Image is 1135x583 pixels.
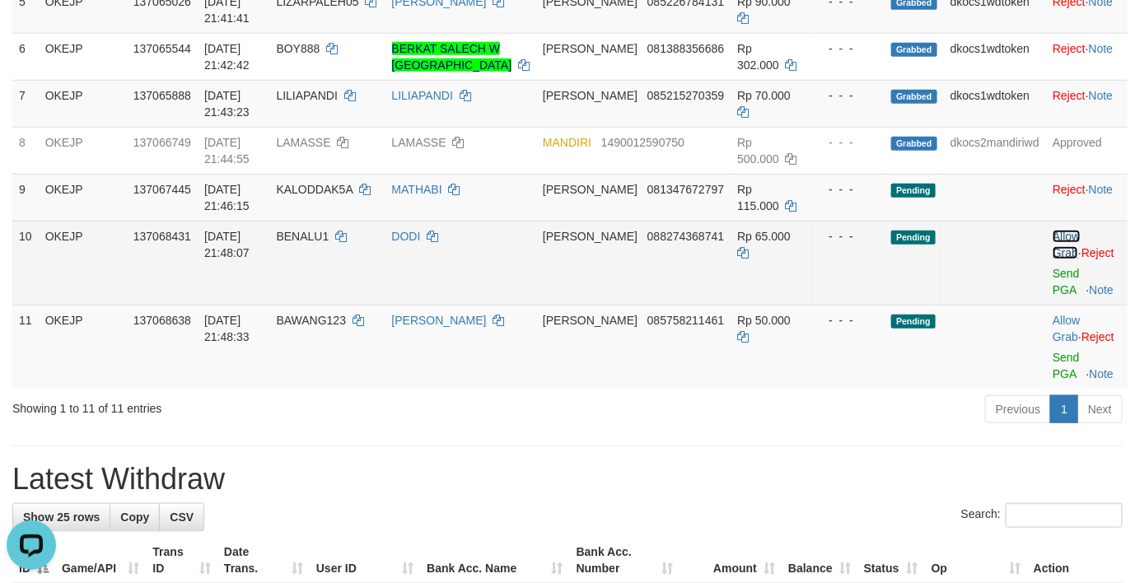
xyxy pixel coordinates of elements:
td: 7 [12,80,39,127]
a: Note [1089,89,1114,102]
span: Pending [891,231,936,245]
span: CSV [170,511,194,524]
span: Copy 085758211461 to clipboard [647,314,724,327]
a: BERKAT SALECH W [GEOGRAPHIC_DATA] [392,42,512,72]
td: · [1046,174,1128,221]
a: Next [1077,395,1123,423]
a: Send PGA [1053,351,1080,380]
input: Search: [1006,503,1123,528]
span: [DATE] 21:42:42 [204,42,250,72]
div: - - - [815,181,878,198]
a: Copy [110,503,160,531]
label: Search: [961,503,1123,528]
span: [DATE] 21:46:15 [204,183,250,212]
span: [DATE] 21:44:55 [204,136,250,166]
span: BOY888 [277,42,320,55]
td: OKEJP [39,221,127,305]
td: dkocs2mandiriwd [944,127,1046,174]
span: 137068431 [133,230,191,243]
span: 137067445 [133,183,191,196]
div: - - - [815,228,878,245]
div: Showing 1 to 11 of 11 entries [12,394,460,417]
td: 9 [12,174,39,221]
td: · [1046,305,1128,389]
td: OKEJP [39,305,127,389]
button: Open LiveChat chat widget [7,7,56,56]
span: [DATE] 21:43:23 [204,89,250,119]
a: DODI [392,230,421,243]
span: · [1053,230,1081,259]
td: OKEJP [39,174,127,221]
span: LAMASSE [277,136,331,149]
a: Note [1090,367,1114,380]
span: [PERSON_NAME] [543,89,638,102]
a: Previous [985,395,1051,423]
h1: Latest Withdraw [12,463,1123,496]
td: OKEJP [39,127,127,174]
span: Grabbed [891,90,937,104]
td: · [1046,221,1128,305]
div: - - - [815,87,878,104]
a: Send PGA [1053,267,1080,296]
td: dkocs1wdtoken [944,33,1046,80]
span: Pending [891,315,936,329]
span: 137065544 [133,42,191,55]
td: · [1046,33,1128,80]
span: · [1053,314,1081,343]
span: BAWANG123 [277,314,347,327]
a: Note [1090,283,1114,296]
span: LILIAPANDI [277,89,338,102]
td: · [1046,80,1128,127]
span: Rp 115.000 [737,183,779,212]
a: 1 [1050,395,1078,423]
span: Rp 302.000 [737,42,779,72]
span: Rp 500.000 [737,136,779,166]
span: 137066749 [133,136,191,149]
a: MATHABI [392,183,442,196]
div: - - - [815,40,878,57]
span: [PERSON_NAME] [543,183,638,196]
span: 137065888 [133,89,191,102]
span: Rp 65.000 [737,230,791,243]
td: OKEJP [39,80,127,127]
span: Grabbed [891,43,937,57]
span: Copy 085215270359 to clipboard [647,89,724,102]
a: Show 25 rows [12,503,110,531]
span: Grabbed [891,137,937,151]
span: MANDIRI [543,136,591,149]
span: Pending [891,184,936,198]
span: [DATE] 21:48:07 [204,230,250,259]
a: Reject [1053,42,1086,55]
span: Show 25 rows [23,511,100,524]
td: 10 [12,221,39,305]
span: [PERSON_NAME] [543,230,638,243]
span: [DATE] 21:48:33 [204,314,250,343]
a: [PERSON_NAME] [392,314,487,327]
span: Rp 70.000 [737,89,791,102]
a: Reject [1053,89,1086,102]
td: 11 [12,305,39,389]
a: Allow Grab [1053,230,1080,259]
span: Copy 081347672797 to clipboard [647,183,724,196]
span: KALODDAK5A [277,183,353,196]
td: Approved [1046,127,1128,174]
span: [PERSON_NAME] [543,42,638,55]
a: Allow Grab [1053,314,1080,343]
span: Copy [120,511,149,524]
span: 137068638 [133,314,191,327]
a: Reject [1081,246,1114,259]
span: [PERSON_NAME] [543,314,638,327]
a: LILIAPANDI [392,89,453,102]
a: LAMASSE [392,136,446,149]
span: Rp 50.000 [737,314,791,327]
a: Note [1089,183,1114,196]
a: CSV [159,503,204,531]
span: Copy 1490012590750 to clipboard [601,136,684,149]
td: 6 [12,33,39,80]
td: OKEJP [39,33,127,80]
span: BENALU1 [277,230,329,243]
td: dkocs1wdtoken [944,80,1046,127]
div: - - - [815,134,878,151]
div: - - - [815,312,878,329]
a: Note [1089,42,1114,55]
